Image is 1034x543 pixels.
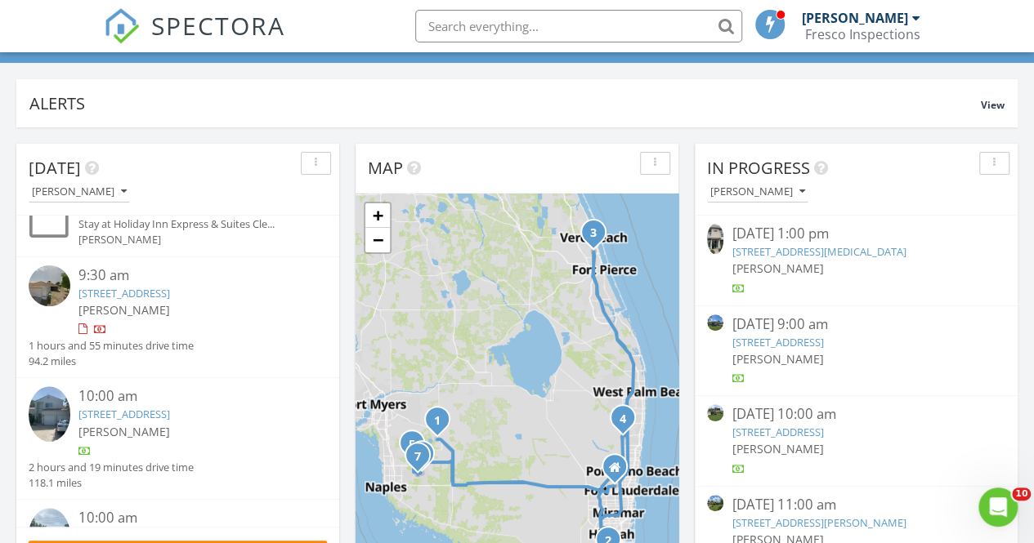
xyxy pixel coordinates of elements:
[368,157,403,179] span: Map
[707,495,723,511] img: 9282244%2Fcover_photos%2FDsiHLCa3spnz8U4KFpn7%2Fsmall.jpg
[78,265,302,286] div: 9:30 am
[151,8,285,42] span: SPECTORA
[32,186,127,198] div: [PERSON_NAME]
[732,425,823,439] a: [STREET_ADDRESS]
[732,314,980,335] div: [DATE] 9:00 am
[437,419,447,429] div: 1141 Serenity Ln, Immokalee, FL 34142
[707,314,723,331] img: 9283294%2Fcover_photos%2FoCZgyrUUS2G1EYj39W7g%2Fsmall.jpg
[981,98,1005,112] span: View
[707,314,1005,387] a: [DATE] 9:00 am [STREET_ADDRESS] [PERSON_NAME]
[422,453,432,463] div: 2861 Golden Gate Blvd E, Naples, FL 34120
[732,404,980,425] div: [DATE] 10:00 am
[414,451,421,462] i: 7
[29,338,194,354] div: 1 hours and 55 minutes drive time
[434,415,441,426] i: 1
[805,26,920,42] div: Fresco Inspections
[732,244,906,259] a: [STREET_ADDRESS][MEDICAL_DATA]
[710,186,805,198] div: [PERSON_NAME]
[365,228,390,252] a: Zoom out
[104,22,285,56] a: SPECTORA
[409,438,415,450] i: 5
[620,413,626,425] i: 4
[78,286,170,300] a: [STREET_ADDRESS]
[29,386,70,442] img: 9365092%2Fcover_photos%2FS24L5Pqd8Q7hLzakW1rZ%2Fsmall.jpeg
[78,386,302,407] div: 10:00 am
[732,351,823,367] span: [PERSON_NAME]
[732,335,823,349] a: [STREET_ADDRESS]
[732,441,823,456] span: [PERSON_NAME]
[415,10,742,42] input: Search everything...
[29,354,194,369] div: 94.2 miles
[78,232,302,247] div: [PERSON_NAME]
[732,495,980,515] div: [DATE] 11:00 am
[78,302,170,318] span: [PERSON_NAME]
[29,92,981,114] div: Alerts
[707,404,723,421] img: 9281398%2Fcover_photos%2F4jpd36IISro3k77Qm8fJ%2Fsmall.jpg
[29,460,194,475] div: 2 hours and 19 minutes drive time
[707,224,723,253] img: 9281336%2Fcover_photos%2Fvl5PQ4yj3OdVPIfMXyaB%2Fsmall.jpeg
[732,515,906,530] a: [STREET_ADDRESS][PERSON_NAME]
[365,203,390,228] a: Zoom in
[732,224,980,244] div: [DATE] 1:00 pm
[78,216,302,232] div: Stay at Holiday Inn Express & Suites Cle...
[590,228,597,239] i: 3
[707,224,1005,296] a: [DATE] 1:00 pm [STREET_ADDRESS][MEDICAL_DATA] [PERSON_NAME]
[978,487,1018,527] iframe: Intercom live chat
[802,10,908,26] div: [PERSON_NAME]
[615,466,624,476] div: 8081 nw 21st CT, Sunrise FL 33322
[29,181,130,203] button: [PERSON_NAME]
[623,417,633,427] div: 9867 Savona Winds Dr, Delray Beach, FL 33446
[707,181,808,203] button: [PERSON_NAME]
[29,157,81,179] span: [DATE]
[418,455,427,465] div: 470 14th St SE, Naples, FL 34117
[78,508,302,528] div: 10:00 am
[29,265,327,370] a: 9:30 am [STREET_ADDRESS] [PERSON_NAME] 1 hours and 55 minutes drive time 94.2 miles
[29,475,194,491] div: 118.1 miles
[29,386,327,491] a: 10:00 am [STREET_ADDRESS] [PERSON_NAME] 2 hours and 19 minutes drive time 118.1 miles
[707,404,1005,477] a: [DATE] 10:00 am [STREET_ADDRESS] [PERSON_NAME]
[707,157,810,179] span: In Progress
[1012,487,1031,501] span: 10
[78,424,170,439] span: [PERSON_NAME]
[593,232,603,242] div: 7107 Penny Ln, Fort Pierce, FL 34951
[732,260,823,276] span: [PERSON_NAME]
[78,407,170,421] a: [STREET_ADDRESS]
[104,8,140,44] img: The Best Home Inspection Software - Spectora
[29,265,70,307] img: streetview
